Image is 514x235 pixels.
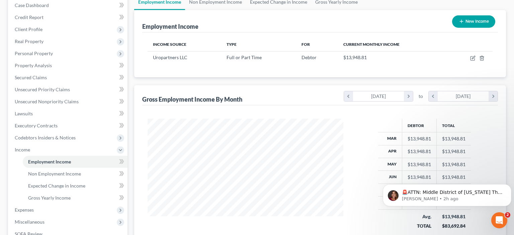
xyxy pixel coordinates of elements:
[28,159,71,164] span: Employment Income
[142,95,242,103] div: Gross Employment Income By Month
[9,120,127,132] a: Executory Contracts
[15,123,58,128] span: Executory Contracts
[408,223,431,229] div: TOTAL
[28,183,85,189] span: Expected Change in Income
[404,91,413,101] i: chevron_right
[491,212,507,228] iframe: Intercom live chat
[15,38,44,44] span: Real Property
[438,91,489,101] div: [DATE]
[15,75,47,80] span: Secured Claims
[9,108,127,120] a: Lawsuits
[142,22,198,30] div: Employment Income
[9,60,127,72] a: Property Analysis
[408,161,431,168] div: $13,948.81
[437,119,471,132] th: Total
[408,135,431,142] div: $13,948.81
[353,91,404,101] div: [DATE]
[15,147,30,152] span: Income
[343,54,367,60] span: $13,948.81
[15,63,52,68] span: Property Analysis
[408,148,431,155] div: $13,948.81
[505,212,510,218] span: 2
[227,42,237,47] span: Type
[15,2,49,8] span: Case Dashboard
[28,195,71,201] span: Gross Yearly Income
[437,145,471,158] td: $13,948.81
[437,132,471,145] td: $13,948.81
[9,11,127,23] a: Credit Report
[343,42,400,47] span: Current Monthly Income
[15,111,33,116] span: Lawsuits
[302,42,310,47] span: For
[15,207,34,213] span: Expenses
[28,171,81,177] span: Non Employment Income
[15,87,70,92] span: Unsecured Priority Claims
[153,42,186,47] span: Income Source
[15,50,53,56] span: Personal Property
[227,54,262,60] span: Full or Part Time
[429,91,438,101] i: chevron_left
[302,54,317,60] span: Debtor
[153,54,187,60] span: Uropartners LLC
[437,158,471,170] td: $13,948.81
[23,156,127,168] a: Employment Income
[378,171,402,184] th: Jun
[15,26,42,32] span: Client Profile
[419,93,423,100] span: to
[344,91,353,101] i: chevron_left
[15,99,79,104] span: Unsecured Nonpriority Claims
[489,91,498,101] i: chevron_right
[9,84,127,96] a: Unsecured Priority Claims
[378,145,402,158] th: Apr
[378,132,402,145] th: Mar
[15,219,45,225] span: Miscellaneous
[378,184,402,196] th: [DATE]
[442,223,466,229] div: $83,692.84
[378,197,402,209] th: Aug
[452,15,495,28] button: New Income
[9,96,127,108] a: Unsecured Nonpriority Claims
[23,192,127,204] a: Gross Yearly Income
[402,119,437,132] th: Debtor
[15,14,44,20] span: Credit Report
[9,72,127,84] a: Secured Claims
[23,168,127,180] a: Non Employment Income
[378,158,402,170] th: May
[15,135,76,140] span: Codebtors Insiders & Notices
[23,180,127,192] a: Expected Change in Income
[380,170,514,217] iframe: Intercom notifications message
